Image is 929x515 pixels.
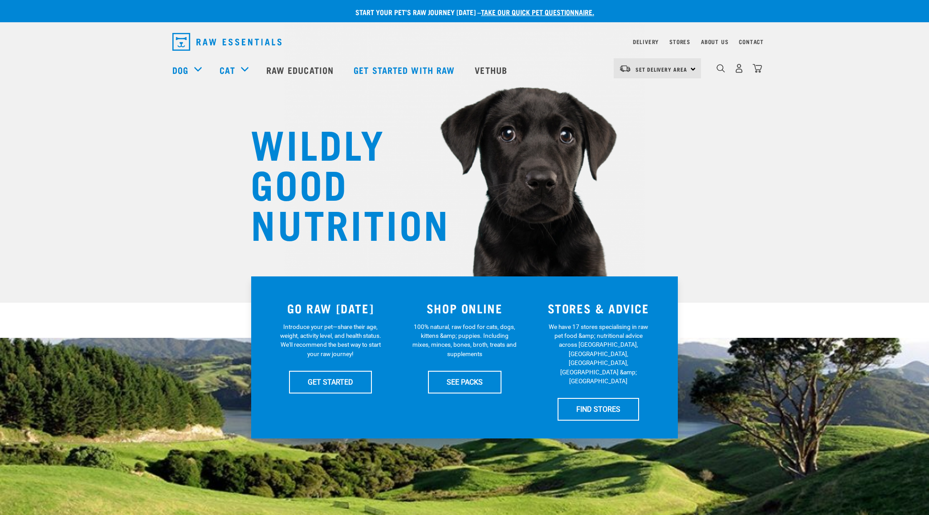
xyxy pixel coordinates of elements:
[220,63,235,77] a: Cat
[537,301,660,315] h3: STORES & ADVICE
[289,371,372,393] a: GET STARTED
[633,40,659,43] a: Delivery
[734,64,744,73] img: user.png
[546,322,651,386] p: We have 17 stores specialising in raw pet food &amp; nutritional advice across [GEOGRAPHIC_DATA],...
[278,322,383,359] p: Introduce your pet—share their age, weight, activity level, and health status. We'll recommend th...
[403,301,526,315] h3: SHOP ONLINE
[619,65,631,73] img: van-moving.png
[636,68,687,71] span: Set Delivery Area
[739,40,764,43] a: Contact
[412,322,517,359] p: 100% natural, raw food for cats, dogs, kittens &amp; puppies. Including mixes, minces, bones, bro...
[257,52,345,88] a: Raw Education
[428,371,501,393] a: SEE PACKS
[251,122,429,243] h1: WILDLY GOOD NUTRITION
[345,52,466,88] a: Get started with Raw
[701,40,728,43] a: About Us
[466,52,518,88] a: Vethub
[172,63,188,77] a: Dog
[269,301,392,315] h3: GO RAW [DATE]
[165,29,764,54] nav: dropdown navigation
[172,33,281,51] img: Raw Essentials Logo
[669,40,690,43] a: Stores
[717,64,725,73] img: home-icon-1@2x.png
[558,398,639,420] a: FIND STORES
[753,64,762,73] img: home-icon@2x.png
[481,10,594,14] a: take our quick pet questionnaire.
